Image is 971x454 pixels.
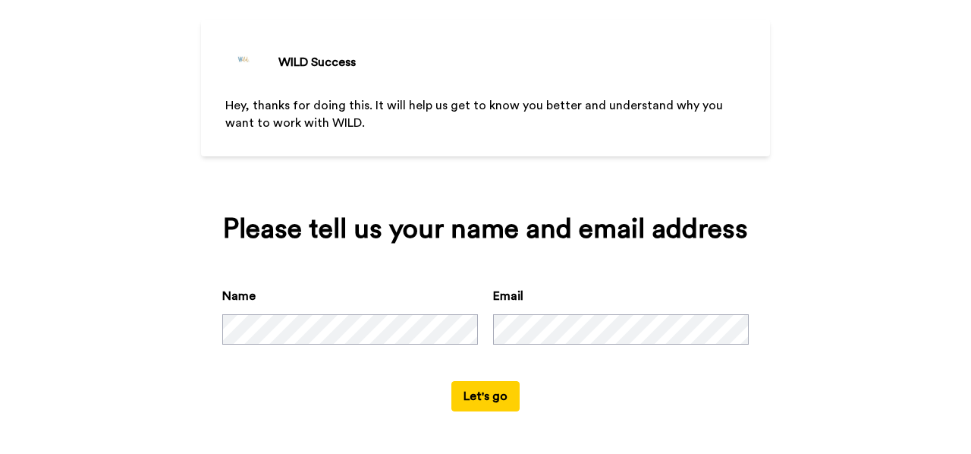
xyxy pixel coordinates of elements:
span: Hey, thanks for doing this. It will help us get to know you better and understand why you want to... [225,99,726,129]
div: Please tell us your name and email address [222,214,749,244]
label: Email [493,287,523,305]
label: Name [222,287,256,305]
button: Let's go [451,381,520,411]
div: WILD Success [278,53,356,71]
